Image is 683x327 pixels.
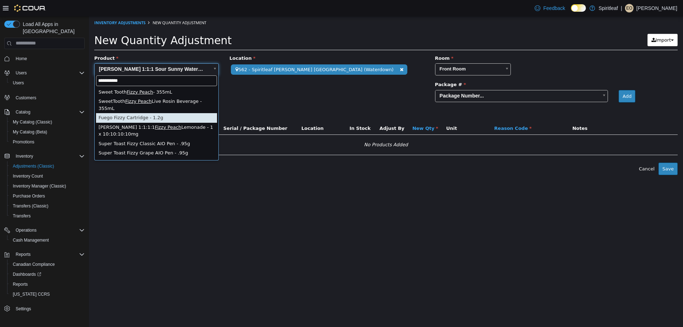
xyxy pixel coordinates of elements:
[13,54,30,63] a: Home
[7,279,88,289] button: Reports
[1,304,88,314] button: Settings
[7,211,88,221] button: Transfers
[636,4,677,12] p: [PERSON_NAME]
[13,129,47,135] span: My Catalog (Beta)
[10,118,85,126] span: My Catalog (Classic)
[13,69,30,77] button: Users
[10,260,58,269] a: Canadian Compliance
[13,226,39,234] button: Operations
[621,4,622,12] p: |
[543,5,565,12] span: Feedback
[13,93,85,102] span: Customers
[13,139,35,145] span: Promotions
[13,291,50,297] span: [US_STATE] CCRS
[10,118,55,126] a: My Catalog (Classic)
[66,108,92,114] span: Fizzy Peach
[1,151,88,161] button: Inventory
[16,56,27,62] span: Home
[7,235,88,245] button: Cash Management
[36,82,63,88] span: Fizzy Peach
[13,250,85,259] span: Reports
[13,108,33,116] button: Catalog
[7,132,128,142] div: Super Toast Fizzy Grape AIO Pen - .95g
[10,172,85,180] span: Inventory Count
[10,270,85,279] span: Dashboards
[7,127,88,137] button: My Catalog (Beta)
[1,107,88,117] button: Catalog
[38,73,64,78] span: Fizzy Peach
[10,79,85,87] span: Users
[13,193,45,199] span: Purchase Orders
[16,153,33,159] span: Inventory
[10,212,85,220] span: Transfers
[599,4,618,12] p: Spiritleaf
[13,226,85,234] span: Operations
[10,128,50,136] a: My Catalog (Beta)
[625,4,634,12] div: Emma O
[13,173,43,179] span: Inventory Count
[1,225,88,235] button: Operations
[20,21,85,35] span: Load All Apps in [GEOGRAPHIC_DATA]
[7,289,88,299] button: [US_STATE] CCRS
[10,182,69,190] a: Inventory Manager (Classic)
[13,183,66,189] span: Inventory Manager (Classic)
[10,202,85,210] span: Transfers (Classic)
[10,182,85,190] span: Inventory Manager (Classic)
[10,280,31,289] a: Reports
[1,53,88,64] button: Home
[1,92,88,102] button: Customers
[10,128,85,136] span: My Catalog (Beta)
[13,163,54,169] span: Adjustments (Classic)
[16,306,31,312] span: Settings
[7,269,88,279] a: Dashboards
[13,213,31,219] span: Transfers
[571,4,586,12] input: Dark Mode
[10,138,37,146] a: Promotions
[7,71,128,81] div: Sweet Tooth - 355mL
[13,108,85,116] span: Catalog
[7,142,128,158] div: Status Fizzy Pops Grape Blast Liquid Diamond AIO Pen - 1g
[10,212,33,220] a: Transfers
[13,281,28,287] span: Reports
[10,192,85,200] span: Purchase Orders
[16,109,30,115] span: Catalog
[13,119,52,125] span: My Catalog (Classic)
[13,262,55,267] span: Canadian Compliance
[14,5,46,12] img: Cova
[16,95,36,101] span: Customers
[13,94,39,102] a: Customers
[10,162,57,170] a: Adjustments (Classic)
[7,80,128,97] div: SweetTooth Live Rosin Beverage - 355mL
[13,237,49,243] span: Cash Management
[10,260,85,269] span: Canadian Compliance
[13,54,85,63] span: Home
[1,249,88,259] button: Reports
[10,270,44,279] a: Dashboards
[10,138,85,146] span: Promotions
[13,69,85,77] span: Users
[10,79,27,87] a: Users
[10,172,46,180] a: Inventory Count
[10,236,52,244] a: Cash Management
[10,162,85,170] span: Adjustments (Classic)
[10,280,85,289] span: Reports
[13,152,36,160] button: Inventory
[16,252,31,257] span: Reports
[7,78,88,88] button: Users
[7,137,88,147] button: Promotions
[10,290,53,299] a: [US_STATE] CCRS
[13,271,41,277] span: Dashboards
[10,236,85,244] span: Cash Management
[16,70,27,76] span: Users
[7,259,88,269] button: Canadian Compliance
[10,192,48,200] a: Purchase Orders
[626,4,632,12] span: EO
[13,305,34,313] a: Settings
[532,1,568,15] a: Feedback
[13,203,48,209] span: Transfers (Classic)
[7,117,88,127] button: My Catalog (Classic)
[10,290,85,299] span: Washington CCRS
[7,171,88,181] button: Inventory Count
[13,80,24,86] span: Users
